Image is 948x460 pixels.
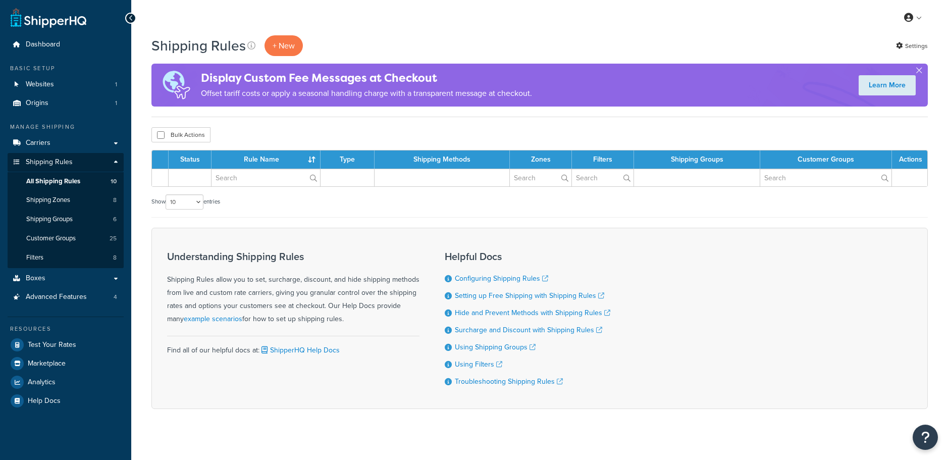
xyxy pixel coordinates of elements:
[28,341,76,349] span: Test Your Rates
[8,153,124,268] li: Shipping Rules
[321,150,375,169] th: Type
[8,325,124,333] div: Resources
[11,8,86,28] a: ShipperHQ Home
[455,308,610,318] a: Hide and Prevent Methods with Shipping Rules
[8,248,124,267] li: Filters
[634,150,760,169] th: Shipping Groups
[892,150,927,169] th: Actions
[8,248,124,267] a: Filters 8
[26,139,50,147] span: Carriers
[259,345,340,355] a: ShipperHQ Help Docs
[26,40,60,49] span: Dashboard
[8,35,124,54] a: Dashboard
[455,342,536,352] a: Using Shipping Groups
[760,150,892,169] th: Customer Groups
[8,288,124,306] li: Advanced Features
[859,75,916,95] a: Learn More
[8,210,124,229] a: Shipping Groups 6
[28,378,56,387] span: Analytics
[26,99,48,108] span: Origins
[114,293,117,301] span: 4
[28,397,61,405] span: Help Docs
[151,64,201,107] img: duties-banner-06bc72dcb5fe05cb3f9472aba00be2ae8eb53ab6f0d8bb03d382ba314ac3c341.png
[113,196,117,205] span: 8
[26,177,80,186] span: All Shipping Rules
[455,376,563,387] a: Troubleshooting Shipping Rules
[26,253,43,262] span: Filters
[8,75,124,94] li: Websites
[115,99,117,108] span: 1
[8,153,124,172] a: Shipping Rules
[184,314,242,324] a: example scenarios
[8,134,124,152] a: Carriers
[113,253,117,262] span: 8
[8,229,124,248] li: Customer Groups
[8,373,124,391] a: Analytics
[8,191,124,210] li: Shipping Zones
[166,194,203,210] select: Showentries
[572,150,634,169] th: Filters
[265,35,303,56] p: + New
[510,150,572,169] th: Zones
[8,75,124,94] a: Websites 1
[445,251,610,262] h3: Helpful Docs
[167,251,419,262] h3: Understanding Shipping Rules
[26,196,70,205] span: Shipping Zones
[455,290,604,301] a: Setting up Free Shipping with Shipping Rules
[167,251,419,326] div: Shipping Rules allow you to set, surcharge, discount, and hide shipping methods from live and cus...
[151,194,220,210] label: Show entries
[8,172,124,191] li: All Shipping Rules
[201,70,532,86] h4: Display Custom Fee Messages at Checkout
[510,169,571,186] input: Search
[26,158,73,167] span: Shipping Rules
[8,269,124,288] a: Boxes
[110,234,117,243] span: 25
[8,64,124,73] div: Basic Setup
[913,425,938,450] button: Open Resource Center
[212,169,320,186] input: Search
[111,177,117,186] span: 10
[8,94,124,113] li: Origins
[8,191,124,210] a: Shipping Zones 8
[896,39,928,53] a: Settings
[28,360,66,368] span: Marketplace
[375,150,510,169] th: Shipping Methods
[8,94,124,113] a: Origins 1
[8,172,124,191] a: All Shipping Rules 10
[212,150,321,169] th: Rule Name
[151,127,210,142] button: Bulk Actions
[8,123,124,131] div: Manage Shipping
[113,215,117,224] span: 6
[26,234,76,243] span: Customer Groups
[26,274,45,283] span: Boxes
[26,215,73,224] span: Shipping Groups
[8,210,124,229] li: Shipping Groups
[8,288,124,306] a: Advanced Features 4
[8,229,124,248] a: Customer Groups 25
[572,169,634,186] input: Search
[115,80,117,89] span: 1
[8,354,124,373] a: Marketplace
[169,150,212,169] th: Status
[26,80,54,89] span: Websites
[151,36,246,56] h1: Shipping Rules
[8,392,124,410] a: Help Docs
[167,336,419,357] div: Find all of our helpful docs at:
[760,169,891,186] input: Search
[455,359,502,370] a: Using Filters
[8,336,124,354] a: Test Your Rates
[455,325,602,335] a: Surcharge and Discount with Shipping Rules
[26,293,87,301] span: Advanced Features
[201,86,532,100] p: Offset tariff costs or apply a seasonal handling charge with a transparent message at checkout.
[455,273,548,284] a: Configuring Shipping Rules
